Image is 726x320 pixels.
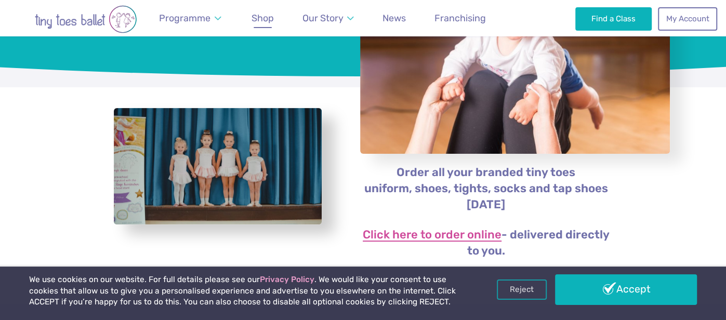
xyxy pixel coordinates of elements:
a: Accept [555,274,697,304]
a: Our Story [298,7,359,30]
span: News [382,12,406,23]
p: Order all your branded tiny toes uniform, shoes, tights, socks and tap shoes [DATE] [360,165,613,213]
span: Franchising [434,12,486,23]
p: We use cookies on our website. For full details please see our . We would like your consent to us... [29,274,463,308]
span: Programme [159,12,210,23]
a: Reject [497,279,547,299]
span: Our Story [302,12,344,23]
a: Privacy Policy [260,275,314,284]
img: tiny toes ballet [13,5,159,33]
span: Shop [252,12,274,23]
a: Franchising [430,7,491,30]
a: Shop [247,7,279,30]
a: Click here to order online [363,229,501,242]
a: Find a Class [575,7,652,30]
a: My Account [658,7,717,30]
a: Programme [154,7,226,30]
a: News [378,7,411,30]
a: View full-size image [114,108,322,225]
p: - delivered directly to you. [360,227,613,259]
